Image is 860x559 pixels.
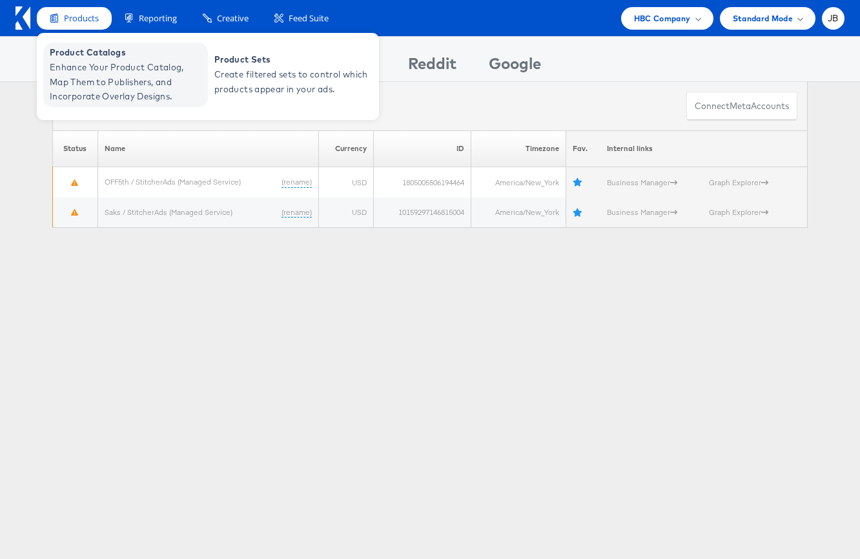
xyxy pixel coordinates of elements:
[289,12,329,25] span: Feed Suite
[318,130,374,167] th: Currency
[43,43,208,107] a: Product Catalogs Enhance Your Product Catalog, Map Them to Publishers, and Incorporate Overlay De...
[139,12,177,25] span: Reporting
[64,12,99,25] span: Products
[214,52,369,67] span: Product Sets
[471,198,566,228] td: America/New_York
[374,198,471,228] td: 10159297146815004
[50,45,205,60] span: Product Catalogs
[686,92,797,121] button: ConnectmetaAccounts
[214,67,369,97] span: Create filtered sets to control which products appear in your ads.
[282,177,312,188] a: (rename)
[408,52,456,81] div: Reddit
[607,207,677,217] a: Business Manager
[471,167,566,198] td: America/New_York
[105,177,241,187] a: OFF5th / StitcherAds (Managed Service)
[217,12,249,25] span: Creative
[828,14,839,23] span: JB
[634,12,691,25] span: HBC Company
[53,130,98,167] th: Status
[318,167,374,198] td: USD
[709,178,768,187] a: Graph Explorer
[105,207,232,217] a: Saks / StitcherAds (Managed Service)
[208,43,373,107] a: Product Sets Create filtered sets to control which products appear in your ads.
[709,207,768,217] a: Graph Explorer
[318,198,374,228] td: USD
[730,100,751,112] span: meta
[97,130,318,167] th: Name
[733,12,793,25] span: Standard Mode
[489,52,541,81] div: Google
[471,130,566,167] th: Timezone
[374,167,471,198] td: 1805005506194464
[282,207,312,218] a: (rename)
[50,60,205,104] span: Enhance Your Product Catalog, Map Them to Publishers, and Incorporate Overlay Designs.
[607,178,677,187] a: Business Manager
[374,130,471,167] th: ID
